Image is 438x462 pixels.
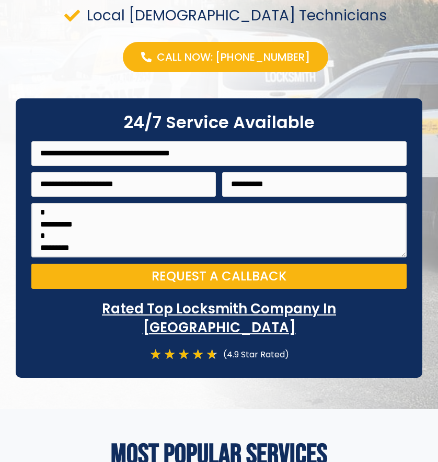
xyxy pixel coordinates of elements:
form: On Point Locksmith [31,141,407,295]
span: Local [DEMOGRAPHIC_DATA] Technicians [84,8,387,22]
span: Call Now: [PHONE_NUMBER] [157,50,310,64]
span: Request a Callback [152,270,286,283]
a: Call Now: [PHONE_NUMBER] [123,42,328,72]
div: 4.7/5 [149,347,218,362]
i: ★ [178,347,190,362]
i: ★ [164,347,176,362]
button: Request a Callback [31,264,407,289]
i: ★ [192,347,204,362]
i: ★ [149,347,162,362]
h2: 24/7 Service Available [31,114,407,131]
div: (4.9 Star Rated) [218,347,289,362]
i: ★ [206,347,218,362]
p: Rated Top Locksmith Company In [GEOGRAPHIC_DATA] [31,299,407,337]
